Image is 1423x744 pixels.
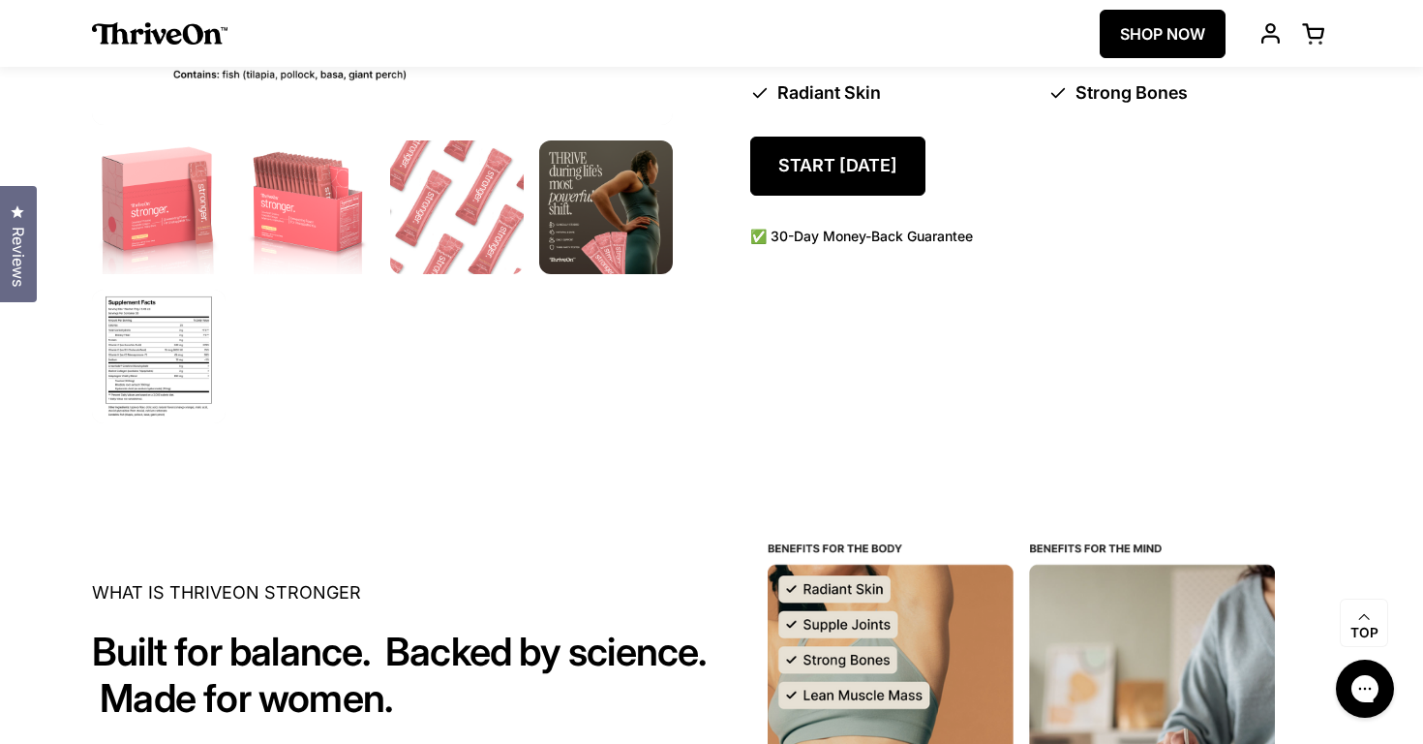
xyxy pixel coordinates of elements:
img: Multiple pink 'ThriveOn Stronger' packets arranged on a white background [390,140,524,274]
img: ThriveOn Stronger [89,287,229,427]
li: Radiant Skin [750,80,1033,106]
span: Reviews [5,227,30,287]
h2: Built for balance. Backed by science. Made for women. [92,629,711,722]
p: ✅ 30-Day Money-Back Guarantee [750,227,1331,246]
span: Top [1350,625,1378,642]
p: WHAT IS THRIVEON STRONGER [92,580,711,605]
img: Box of ThriveOn Stronger supplement with a pink design on a white background [92,140,226,274]
a: SHOP NOW [1100,10,1226,58]
img: Box of ThriveOn Stronger supplement packets on a white background [241,140,375,274]
iframe: Gorgias live chat messenger [1326,653,1404,725]
img: ThriveOn Stronger [539,140,673,274]
a: Start [DATE] [750,137,925,196]
li: Strong Bones [1048,80,1331,106]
